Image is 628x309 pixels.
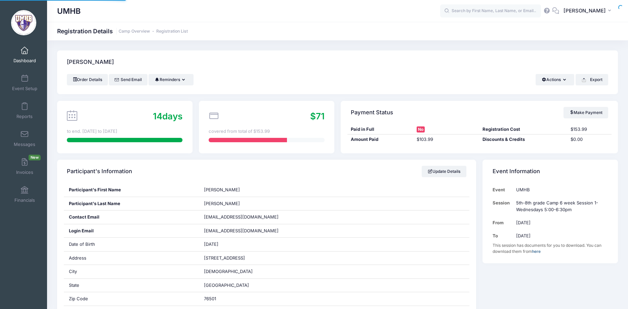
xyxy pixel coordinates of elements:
[204,269,253,274] span: [DEMOGRAPHIC_DATA]
[563,7,606,14] span: [PERSON_NAME]
[204,187,240,192] span: [PERSON_NAME]
[513,196,608,216] td: 5th-8th grade Camp 6 week Session 1-Wednesdays 5:00-6:30pm
[12,86,37,91] span: Event Setup
[559,3,618,19] button: [PERSON_NAME]
[149,74,193,85] button: Reminders
[64,224,199,238] div: Login Email
[568,136,612,143] div: $0.00
[64,238,199,251] div: Date of Birth
[351,103,393,122] h4: Payment Status
[417,126,425,132] span: No
[493,162,540,181] h4: Event Information
[29,155,41,160] span: New
[536,74,574,85] button: Actions
[204,282,249,288] span: [GEOGRAPHIC_DATA]
[16,169,33,175] span: Invoices
[204,296,216,301] span: 76501
[513,216,608,229] td: [DATE]
[64,183,199,197] div: Participant's First Name
[493,216,513,229] td: From
[347,136,413,143] div: Amount Paid
[16,114,33,119] span: Reports
[204,201,240,206] span: [PERSON_NAME]
[9,43,41,67] a: Dashboard
[64,252,199,265] div: Address
[209,128,324,135] div: covered from total of $153.99
[14,142,35,147] span: Messages
[13,58,36,64] span: Dashboard
[57,3,81,19] h1: UMHB
[422,166,466,177] a: Update Details
[479,136,568,143] div: Discounts & Credits
[310,111,325,121] span: $71
[119,29,150,34] a: Camp Overview
[440,4,541,18] input: Search by First Name, Last Name, or Email...
[413,136,479,143] div: $103.99
[479,126,568,133] div: Registration Cost
[9,183,41,206] a: Financials
[9,155,41,178] a: InvoicesNew
[67,74,108,85] a: Order Details
[57,28,188,35] h1: Registration Details
[568,126,612,133] div: $153.99
[493,229,513,242] td: To
[9,99,41,122] a: Reports
[204,214,279,220] span: [EMAIL_ADDRESS][DOMAIN_NAME]
[64,197,199,210] div: Participant's Last Name
[64,279,199,292] div: State
[153,110,182,123] div: days
[64,210,199,224] div: Contact Email
[576,74,608,85] button: Export
[14,197,35,203] span: Financials
[204,241,218,247] span: [DATE]
[153,111,162,121] span: 14
[493,183,513,196] td: Event
[156,29,188,34] a: Registration List
[493,242,608,255] div: This session has documents for you to download. You can download them from
[532,249,541,254] a: here
[347,126,413,133] div: Paid in Full
[513,229,608,242] td: [DATE]
[204,228,288,234] span: [EMAIL_ADDRESS][DOMAIN_NAME]
[11,10,36,35] img: UMHB
[67,128,182,135] div: to end. [DATE] to [DATE]
[204,255,245,261] span: [STREET_ADDRESS]
[64,265,199,278] div: City
[493,196,513,216] td: Session
[513,183,608,196] td: UMHB
[9,127,41,150] a: Messages
[109,74,148,85] a: Send Email
[64,292,199,306] div: Zip Code
[9,71,41,94] a: Event Setup
[67,162,132,181] h4: Participant's Information
[563,107,608,118] a: Make Payment
[67,53,114,72] h4: [PERSON_NAME]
